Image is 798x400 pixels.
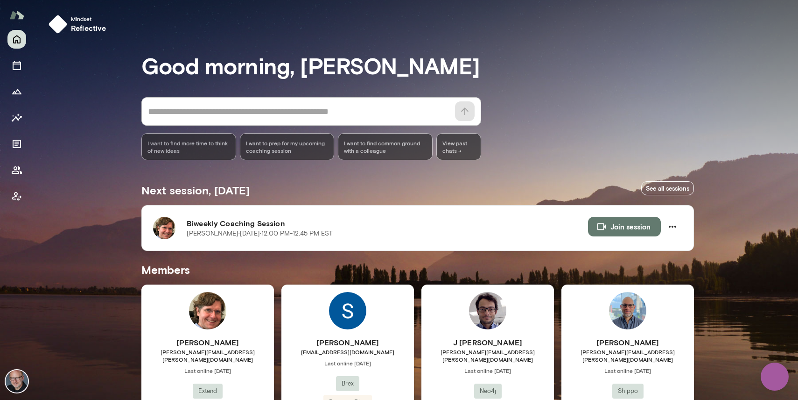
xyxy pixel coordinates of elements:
[147,139,230,154] span: I want to find more time to think of new ideas
[474,386,502,396] span: Neo4j
[141,183,250,198] h5: Next session, [DATE]
[338,133,433,160] div: I want to find common ground with a colleague
[281,348,414,356] span: [EMAIL_ADDRESS][DOMAIN_NAME]
[9,6,24,24] img: Mento
[7,161,26,179] button: Members
[7,135,26,153] button: Documents
[187,229,333,238] p: [PERSON_NAME] · [DATE] · 12:00 PM-12:45 PM EST
[7,30,26,49] button: Home
[187,218,588,229] h6: Biweekly Coaching Session
[421,348,554,363] span: [PERSON_NAME][EMAIL_ADDRESS][PERSON_NAME][DOMAIN_NAME]
[7,56,26,75] button: Sessions
[7,108,26,127] button: Insights
[240,133,335,160] div: I want to prep for my upcoming coaching session
[469,292,506,329] img: J Barrasa
[141,367,274,374] span: Last online [DATE]
[344,139,427,154] span: I want to find common ground with a colleague
[71,15,106,22] span: Mindset
[609,292,646,329] img: Neil Patel
[71,22,106,34] h6: reflective
[189,292,226,329] img: Jonathan Sims
[281,359,414,367] span: Last online [DATE]
[561,337,694,348] h6: [PERSON_NAME]
[141,133,236,160] div: I want to find more time to think of new ideas
[193,386,223,396] span: Extend
[6,370,28,393] img: Nick Gould
[336,379,359,388] span: Brex
[561,348,694,363] span: [PERSON_NAME][EMAIL_ADDRESS][PERSON_NAME][DOMAIN_NAME]
[281,337,414,348] h6: [PERSON_NAME]
[421,337,554,348] h6: J [PERSON_NAME]
[561,367,694,374] span: Last online [DATE]
[141,348,274,363] span: [PERSON_NAME][EMAIL_ADDRESS][PERSON_NAME][DOMAIN_NAME]
[329,292,366,329] img: Sumit Mallick
[141,337,274,348] h6: [PERSON_NAME]
[246,139,329,154] span: I want to prep for my upcoming coaching session
[436,133,481,160] span: View past chats ->
[7,82,26,101] button: Growth Plan
[641,181,694,196] a: See all sessions
[45,11,114,37] button: Mindsetreflective
[141,52,694,79] h3: Good morning, [PERSON_NAME]
[141,262,694,277] h5: Members
[7,187,26,206] button: Client app
[588,217,661,236] button: Join session
[421,367,554,374] span: Last online [DATE]
[612,386,644,396] span: Shippo
[49,15,67,34] img: mindset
